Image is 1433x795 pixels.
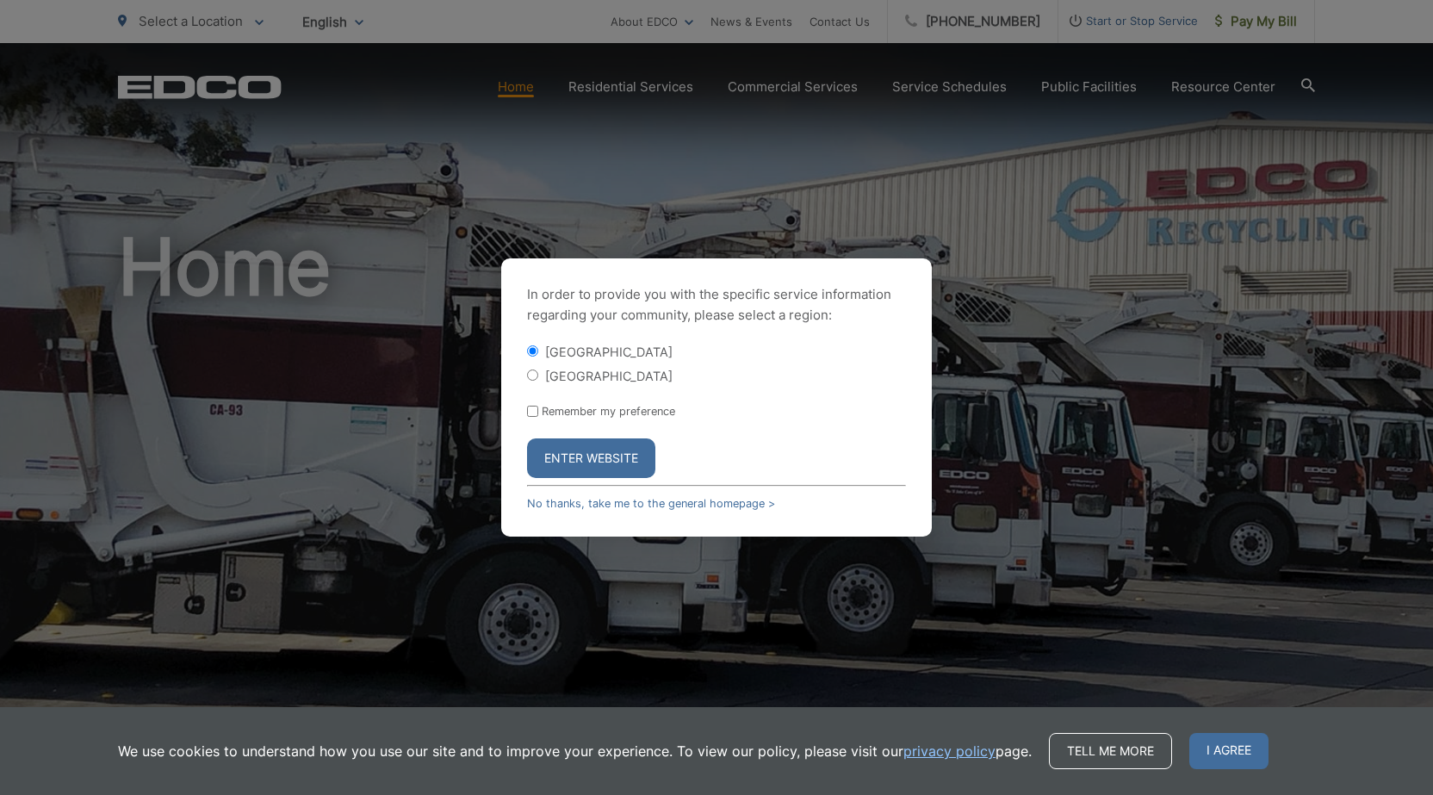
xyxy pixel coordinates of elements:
[903,741,996,761] a: privacy policy
[542,405,675,418] label: Remember my preference
[545,369,673,383] label: [GEOGRAPHIC_DATA]
[527,284,906,326] p: In order to provide you with the specific service information regarding your community, please se...
[1049,733,1172,769] a: Tell me more
[527,497,775,510] a: No thanks, take me to the general homepage >
[118,741,1032,761] p: We use cookies to understand how you use our site and to improve your experience. To view our pol...
[1189,733,1269,769] span: I agree
[545,345,673,359] label: [GEOGRAPHIC_DATA]
[527,438,655,478] button: Enter Website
